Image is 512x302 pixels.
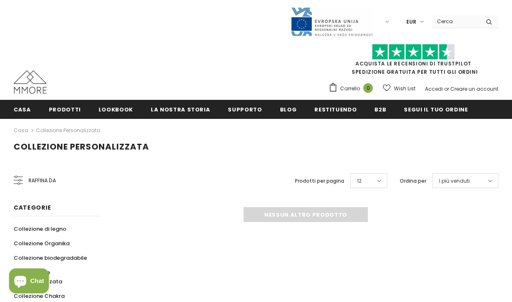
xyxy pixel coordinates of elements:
a: La nostra storia [151,100,210,118]
a: Collezione biodegradabile [14,251,87,265]
img: Casi MMORE [14,70,47,94]
a: Casa [14,126,28,135]
a: Collezione Organika [14,236,70,251]
span: Collezione Chakra [14,292,65,300]
span: B2B [374,106,386,114]
span: Collezione Organika [14,239,70,247]
span: Blog [280,106,297,114]
span: Prodotti [49,106,81,114]
a: Creare un account [450,85,498,92]
a: Prodotti [49,100,81,118]
label: Ordina per [400,177,426,185]
span: Raffina da [29,176,56,185]
a: Collezione di legno [14,222,66,236]
a: B2B [374,100,386,118]
span: Collezione di legno [14,225,66,233]
span: SPEDIZIONE GRATUITA PER TUTTI GLI ORDINI [328,48,498,75]
span: Casa [14,106,31,114]
span: Collezione personalizzata [14,141,149,152]
inbox-online-store-chat: Shopify online store chat [7,268,51,295]
span: or [444,85,449,92]
a: Restituendo [314,100,357,118]
span: 0 [363,83,373,93]
span: EUR [406,18,416,26]
a: supporto [228,100,262,118]
span: Collezione biodegradabile [14,254,87,262]
span: supporto [228,106,262,114]
span: I più venduti [439,177,470,185]
span: Wish List [394,85,415,93]
img: Javni Razpis [290,7,373,37]
span: Categorie [14,203,51,212]
a: Lookbook [99,100,133,118]
a: Segui il tuo ordine [404,100,468,118]
a: Collezione personalizzata [36,127,100,134]
a: Javni Razpis [290,18,373,25]
a: Accedi [425,85,443,92]
a: Collezione personalizzata [14,265,92,289]
input: Search Site [432,15,480,27]
a: Casa [14,100,31,118]
span: Carrello [340,85,360,93]
a: Blog [280,100,297,118]
a: Acquista le recensioni di TrustPilot [355,60,471,67]
span: Lookbook [99,106,133,114]
a: Carrello 0 [328,82,377,95]
span: 12 [357,177,362,185]
span: Restituendo [314,106,357,114]
span: Segui il tuo ordine [404,106,468,114]
span: La nostra storia [151,106,210,114]
label: Prodotti per pagina [295,177,344,185]
a: Wish List [383,81,415,96]
img: Fidati di Pilot Stars [372,44,455,60]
